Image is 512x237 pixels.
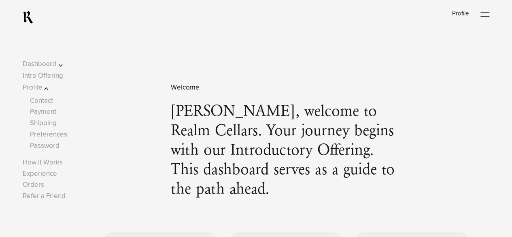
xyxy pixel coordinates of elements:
a: Experience [23,171,57,177]
a: Password [30,143,59,149]
button: Profile [23,82,74,93]
a: How It Works [23,159,63,166]
a: Payment [30,109,56,115]
a: Orders [23,181,44,188]
span: [PERSON_NAME], welcome to Realm Cellars. Your journey begins with our Introductory Offering. This... [170,102,401,200]
a: Preferences [30,131,67,138]
a: Refer a Friend [23,193,66,200]
button: Dashboard [23,59,74,70]
a: Shipping [30,120,57,127]
a: RealmCellars [23,11,34,24]
span: Welcome [170,82,401,93]
a: Intro Offering [23,73,63,79]
a: Profile [452,11,468,17]
a: Contact [30,98,53,105]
